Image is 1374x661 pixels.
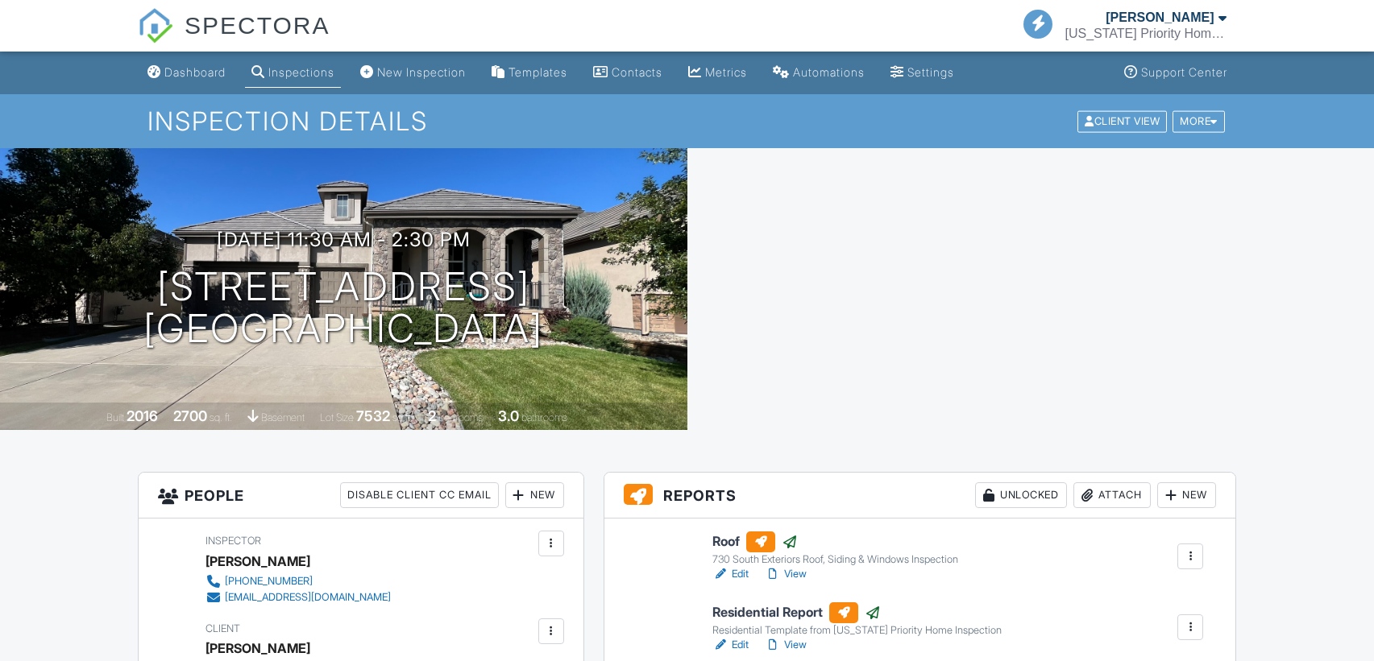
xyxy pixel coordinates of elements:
img: The Best Home Inspection Software - Spectora [138,8,173,43]
a: [PHONE_NUMBER] [205,573,391,589]
div: 3.0 [498,407,519,424]
span: Lot Size [320,411,354,423]
span: SPECTORA [185,8,330,42]
div: Dashboard [164,65,226,79]
a: Contacts [587,58,669,88]
div: New Inspection [377,65,466,79]
span: Inspector [205,535,261,547]
h3: [DATE] 11:30 am - 2:30 pm [217,229,471,250]
div: 2700 [173,407,207,424]
a: Roof 730 South Exteriors Roof, Siding & Windows Inspection [712,531,958,567]
div: Settings [907,65,954,79]
span: Client [205,622,240,634]
div: Attach [1073,482,1151,508]
div: 7532 [356,407,390,424]
a: Inspections [245,58,341,88]
a: SPECTORA [138,24,330,54]
div: Inspections [268,65,334,79]
div: New [1157,482,1216,508]
a: View [765,566,807,582]
div: [EMAIL_ADDRESS][DOMAIN_NAME] [225,591,391,604]
a: Client View [1076,114,1171,126]
div: Metrics [705,65,747,79]
div: Colorado Priority Home Inspection [1065,26,1227,42]
a: View [765,637,807,653]
div: 2 [428,407,436,424]
div: [PERSON_NAME] [205,549,310,573]
a: Metrics [682,58,753,88]
a: Templates [485,58,574,88]
span: bedrooms [438,411,483,423]
a: Support Center [1118,58,1234,88]
a: New Inspection [354,58,472,88]
a: Residential Report Residential Template from [US_STATE] Priority Home Inspection [712,602,1002,638]
div: Unlocked [975,482,1067,508]
h1: [STREET_ADDRESS] [GEOGRAPHIC_DATA] [143,266,543,351]
a: Automations (Basic) [766,58,871,88]
a: [EMAIL_ADDRESS][DOMAIN_NAME] [205,589,391,605]
div: More [1173,110,1225,132]
a: Settings [884,58,961,88]
h6: Residential Report [712,602,1002,623]
h1: Inspection Details [147,107,1226,135]
span: bathrooms [521,411,567,423]
a: Edit [712,566,749,582]
span: sq. ft. [210,411,232,423]
span: Built [106,411,124,423]
div: Support Center [1141,65,1227,79]
div: Automations [793,65,865,79]
div: [PERSON_NAME] [205,636,310,660]
a: Edit [712,637,749,653]
div: Residential Template from [US_STATE] Priority Home Inspection [712,624,1002,637]
div: Client View [1077,110,1167,132]
div: 2016 [127,407,158,424]
h3: Reports [604,473,1236,518]
h6: Roof [712,531,958,552]
h3: People [139,473,583,518]
div: Contacts [612,65,662,79]
div: [PHONE_NUMBER] [225,575,313,588]
div: Templates [509,65,567,79]
span: basement [261,411,305,423]
div: [PERSON_NAME] [1106,10,1214,26]
div: New [505,482,564,508]
div: 730 South Exteriors Roof, Siding & Windows Inspection [712,553,958,566]
div: Disable Client CC Email [340,482,499,508]
span: sq.ft. [392,411,413,423]
a: Dashboard [141,58,232,88]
